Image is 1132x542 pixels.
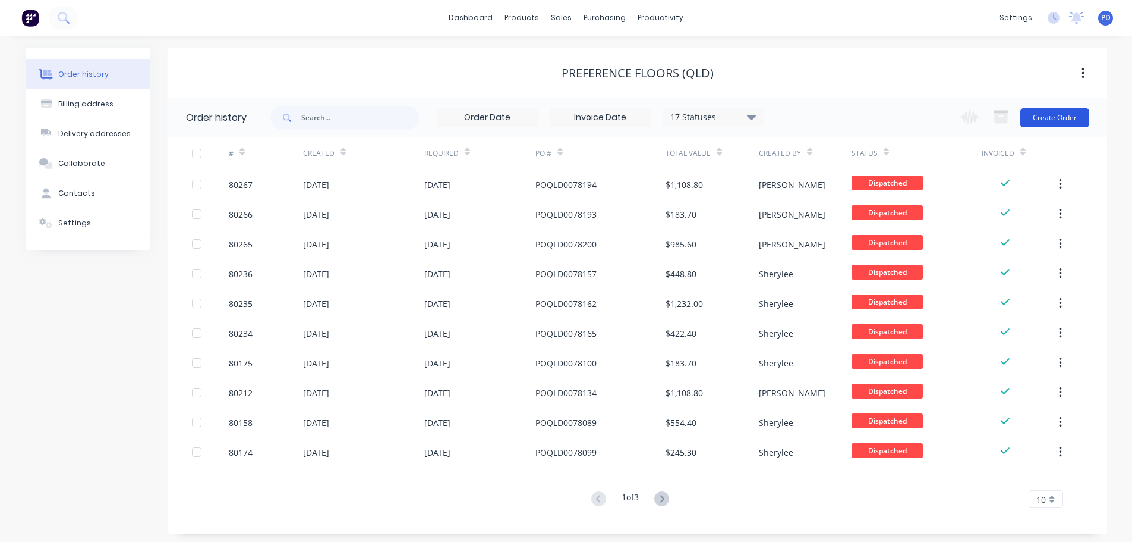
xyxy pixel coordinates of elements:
div: $554.40 [666,416,696,429]
button: Contacts [26,178,150,208]
div: Preference Floors (QLD) [562,66,714,80]
div: Billing address [58,99,113,109]
div: Status [852,148,878,159]
div: 80158 [229,416,253,429]
button: Collaborate [26,149,150,178]
div: Created By [759,148,801,159]
div: [DATE] [424,268,450,280]
div: [DATE] [424,327,450,340]
div: POQLD0078162 [535,297,597,310]
div: [DATE] [303,416,329,429]
div: [DATE] [303,268,329,280]
span: Dispatched [852,265,923,280]
div: Order history [58,69,109,80]
div: POQLD0078134 [535,387,597,399]
div: POQLD0078089 [535,416,597,429]
div: $1,108.80 [666,387,703,399]
span: 10 [1036,493,1046,506]
div: 80234 [229,327,253,340]
div: [DATE] [424,208,450,221]
div: [DATE] [303,357,329,369]
div: [DATE] [303,387,329,399]
div: [DATE] [424,178,450,191]
div: 17 Statuses [663,111,763,124]
div: PO # [535,137,666,170]
div: POQLD0078200 [535,238,597,250]
div: Sherylee [759,297,793,310]
div: [DATE] [303,327,329,340]
div: 80266 [229,208,253,221]
div: Total Value [666,137,758,170]
div: [PERSON_NAME] [759,387,825,399]
div: 80236 [229,268,253,280]
input: Invoice Date [550,109,650,127]
div: [DATE] [424,446,450,459]
span: Dispatched [852,324,923,339]
div: 80175 [229,357,253,369]
div: 80174 [229,446,253,459]
button: Delivery addresses [26,119,150,149]
span: Dispatched [852,176,923,190]
div: [DATE] [424,387,450,399]
div: $1,108.80 [666,178,703,191]
div: sales [545,9,578,27]
div: # [229,148,234,159]
span: PD [1101,12,1111,23]
div: Contacts [58,188,95,199]
span: Dispatched [852,384,923,399]
div: products [499,9,545,27]
div: [PERSON_NAME] [759,208,825,221]
div: POQLD0078099 [535,446,597,459]
button: Order history [26,59,150,89]
div: [DATE] [303,297,329,310]
div: Required [424,148,459,159]
button: Billing address [26,89,150,119]
div: purchasing [578,9,632,27]
div: 1 of 3 [622,491,639,508]
div: [DATE] [424,357,450,369]
img: Factory [21,9,39,27]
div: [DATE] [303,178,329,191]
div: POQLD0078157 [535,268,597,280]
div: Sherylee [759,327,793,340]
span: Dispatched [852,205,923,220]
div: Order history [186,111,247,125]
a: dashboard [443,9,499,27]
div: POQLD0078165 [535,327,597,340]
div: 80212 [229,387,253,399]
input: Search... [301,106,419,130]
div: POQLD0078193 [535,208,597,221]
div: $183.70 [666,357,696,369]
div: Required [424,137,536,170]
div: Sherylee [759,416,793,429]
button: Settings [26,208,150,238]
div: Collaborate [58,158,105,169]
span: Dispatched [852,235,923,250]
div: POQLD0078194 [535,178,597,191]
input: Order Date [437,109,537,127]
div: Total Value [666,148,711,159]
div: $183.70 [666,208,696,221]
div: [DATE] [424,416,450,429]
span: Dispatched [852,295,923,309]
span: Dispatched [852,354,923,369]
div: $245.30 [666,446,696,459]
div: POQLD0078100 [535,357,597,369]
div: 80267 [229,178,253,191]
div: # [229,137,303,170]
div: $448.80 [666,268,696,280]
div: [DATE] [424,238,450,250]
div: Status [852,137,982,170]
div: Sherylee [759,357,793,369]
div: $1,232.00 [666,297,703,310]
div: Sherylee [759,446,793,459]
div: 80265 [229,238,253,250]
div: [PERSON_NAME] [759,238,825,250]
div: [PERSON_NAME] [759,178,825,191]
div: Created By [759,137,852,170]
div: Sherylee [759,268,793,280]
div: [DATE] [424,297,450,310]
div: [DATE] [303,446,329,459]
div: [DATE] [303,238,329,250]
span: Dispatched [852,413,923,428]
